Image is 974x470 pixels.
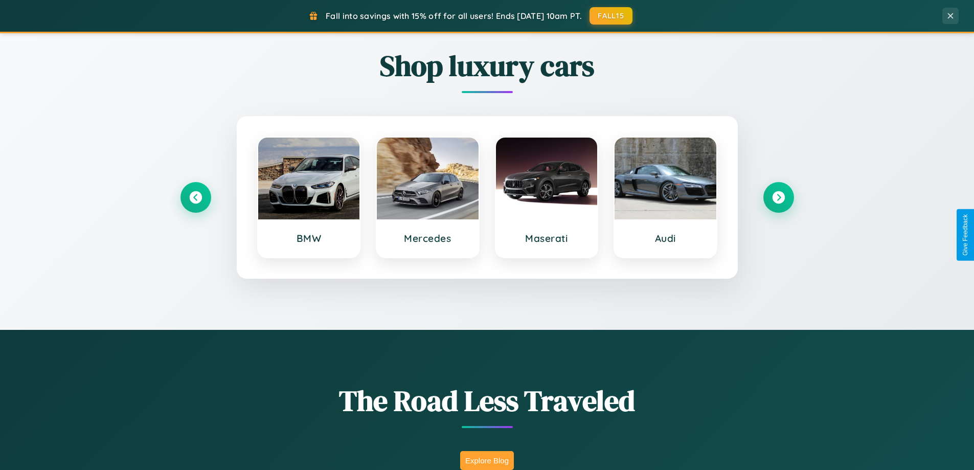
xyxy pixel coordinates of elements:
[387,232,468,244] h3: Mercedes
[180,381,794,420] h1: The Road Less Traveled
[962,214,969,256] div: Give Feedback
[506,232,587,244] h3: Maserati
[625,232,706,244] h3: Audi
[180,46,794,85] h2: Shop luxury cars
[268,232,350,244] h3: BMW
[590,7,632,25] button: FALL15
[326,11,582,21] span: Fall into savings with 15% off for all users! Ends [DATE] 10am PT.
[460,451,514,470] button: Explore Blog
